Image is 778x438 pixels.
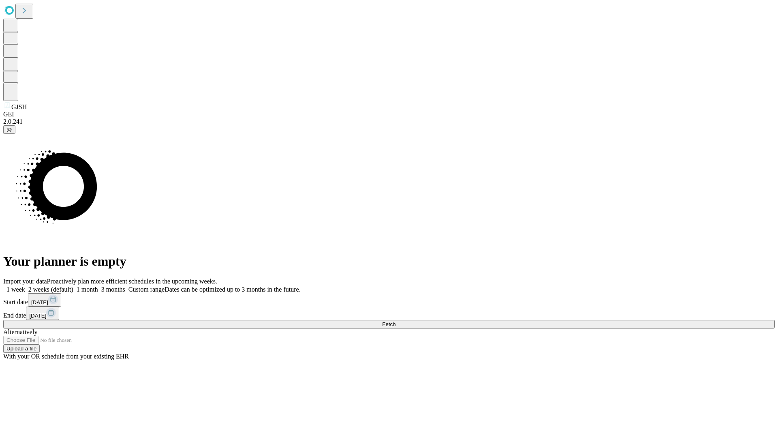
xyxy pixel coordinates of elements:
span: Fetch [382,321,395,327]
span: GJSH [11,103,27,110]
h1: Your planner is empty [3,254,775,269]
button: [DATE] [28,293,61,307]
div: End date [3,307,775,320]
button: @ [3,125,15,134]
span: [DATE] [31,299,48,305]
span: @ [6,127,12,133]
span: Import your data [3,278,47,285]
span: With your OR schedule from your existing EHR [3,353,129,360]
span: Custom range [128,286,165,293]
div: Start date [3,293,775,307]
span: 1 week [6,286,25,293]
span: [DATE] [29,313,46,319]
span: 3 months [101,286,125,293]
span: 2 weeks (default) [28,286,73,293]
span: Proactively plan more efficient schedules in the upcoming weeks. [47,278,217,285]
span: Dates can be optimized up to 3 months in the future. [165,286,300,293]
div: 2.0.241 [3,118,775,125]
div: GEI [3,111,775,118]
button: Fetch [3,320,775,328]
button: [DATE] [26,307,59,320]
button: Upload a file [3,344,40,353]
span: Alternatively [3,328,37,335]
span: 1 month [77,286,98,293]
